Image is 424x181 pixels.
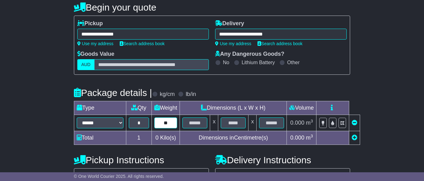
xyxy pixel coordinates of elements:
td: x [248,115,257,131]
span: 0.000 [290,120,304,126]
label: Pickup [77,20,103,27]
td: Kilo(s) [152,131,180,145]
td: Type [74,101,126,115]
sup: 3 [311,119,313,123]
label: No [223,60,229,65]
a: Search address book [120,41,165,46]
td: x [210,115,218,131]
label: Other [287,60,300,65]
h4: Pickup Instructions [74,155,209,165]
span: © One World Courier 2025. All rights reserved. [74,174,164,179]
label: Any Dangerous Goods? [215,51,284,58]
h4: Package details | [74,88,152,98]
a: Use my address [77,41,113,46]
td: Weight [152,101,180,115]
span: m [306,135,313,141]
h4: Delivery Instructions [215,155,350,165]
label: Goods Value [77,51,114,58]
a: Remove this item [352,120,357,126]
td: Dimensions in Centimetre(s) [180,131,287,145]
td: Dimensions (L x W x H) [180,101,287,115]
a: Use my address [215,41,251,46]
td: Qty [126,101,152,115]
td: Total [74,131,126,145]
label: Delivery [215,20,244,27]
label: kg/cm [160,91,175,98]
span: 0 [156,135,159,141]
label: AUD [77,59,95,70]
label: lb/in [186,91,196,98]
sup: 3 [311,134,313,138]
td: Volume [287,101,316,115]
a: Add new item [352,135,357,141]
span: 0.000 [290,135,304,141]
span: m [306,120,313,126]
h4: Begin your quote [74,2,350,12]
a: Search address book [258,41,302,46]
label: Lithium Battery [242,60,275,65]
td: 1 [126,131,152,145]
